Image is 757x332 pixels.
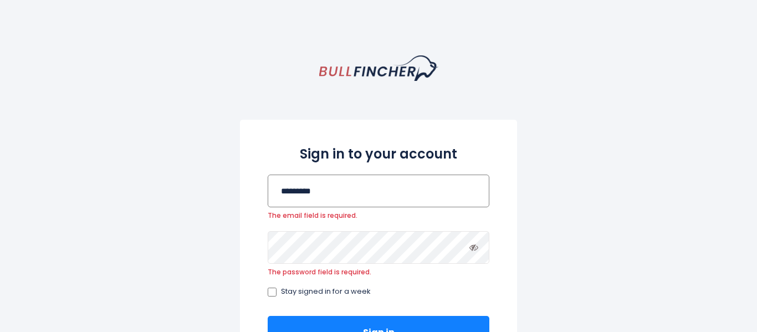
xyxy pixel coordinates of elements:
[268,144,489,164] h2: Sign in to your account
[268,288,277,297] input: Stay signed in for a week
[268,211,489,220] span: The email field is required.
[319,55,438,81] a: homepage
[281,287,371,297] span: Stay signed in for a week
[268,268,489,277] span: The password field is required.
